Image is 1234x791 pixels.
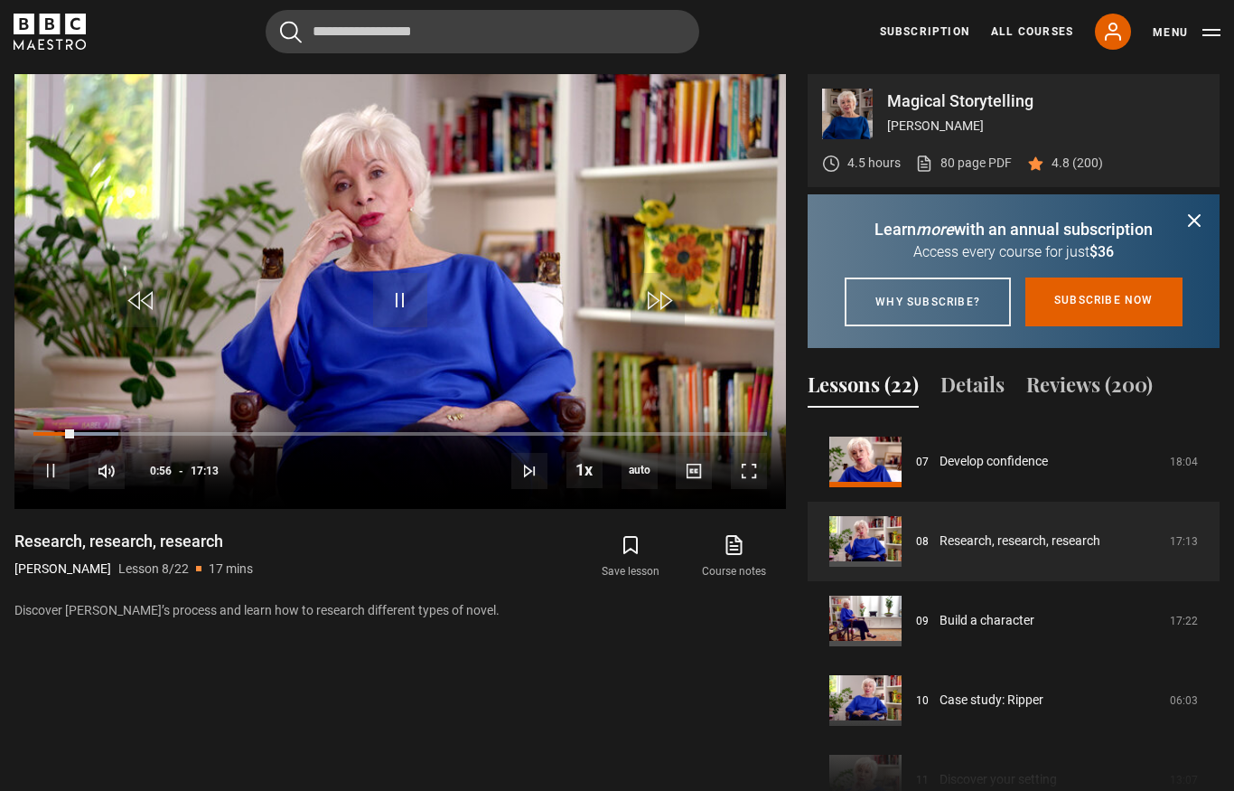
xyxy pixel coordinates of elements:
p: [PERSON_NAME] [887,117,1205,136]
video-js: Video Player [14,74,786,508]
a: Course notes [683,531,786,583]
button: Mute [89,453,125,489]
p: 17 mins [209,560,253,579]
a: Build a character [940,611,1034,630]
p: Lesson 8/22 [118,560,189,579]
p: [PERSON_NAME] [14,560,111,579]
button: Pause [33,453,70,489]
button: Save lesson [579,531,682,583]
div: Progress Bar [33,432,767,436]
h1: Research, research, research [14,531,253,552]
input: Search [266,10,699,53]
button: Captions [676,453,712,489]
a: Subscribe now [1025,278,1183,326]
a: All Courses [991,24,1073,40]
a: Research, research, research [940,532,1100,551]
a: Why subscribe? [845,278,1011,326]
p: Discover [PERSON_NAME]’s process and learn how to research different types of novel. [14,601,786,620]
button: Reviews (200) [1026,370,1153,408]
button: Lessons (22) [808,370,919,408]
p: 4.5 hours [847,154,901,173]
span: - [179,465,183,477]
i: more [916,220,954,239]
span: 0:56 [150,455,172,487]
span: auto [622,453,658,489]
a: 80 page PDF [915,154,1012,173]
div: Current quality: 720p [622,453,658,489]
button: Details [940,370,1005,408]
a: Subscription [880,24,969,40]
button: Submit the search query [280,21,302,43]
a: Develop confidence [940,452,1048,471]
span: $36 [1089,243,1114,260]
button: Playback Rate [566,452,603,488]
svg: BBC Maestro [14,14,86,50]
p: Learn with an annual subscription [829,217,1198,241]
p: Access every course for just [829,241,1198,263]
p: Magical Storytelling [887,93,1205,109]
a: Case study: Ripper [940,691,1043,710]
p: 4.8 (200) [1052,154,1103,173]
button: Fullscreen [731,453,767,489]
button: Toggle navigation [1153,24,1220,42]
span: 17:13 [191,455,219,487]
button: Next Lesson [511,453,547,489]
